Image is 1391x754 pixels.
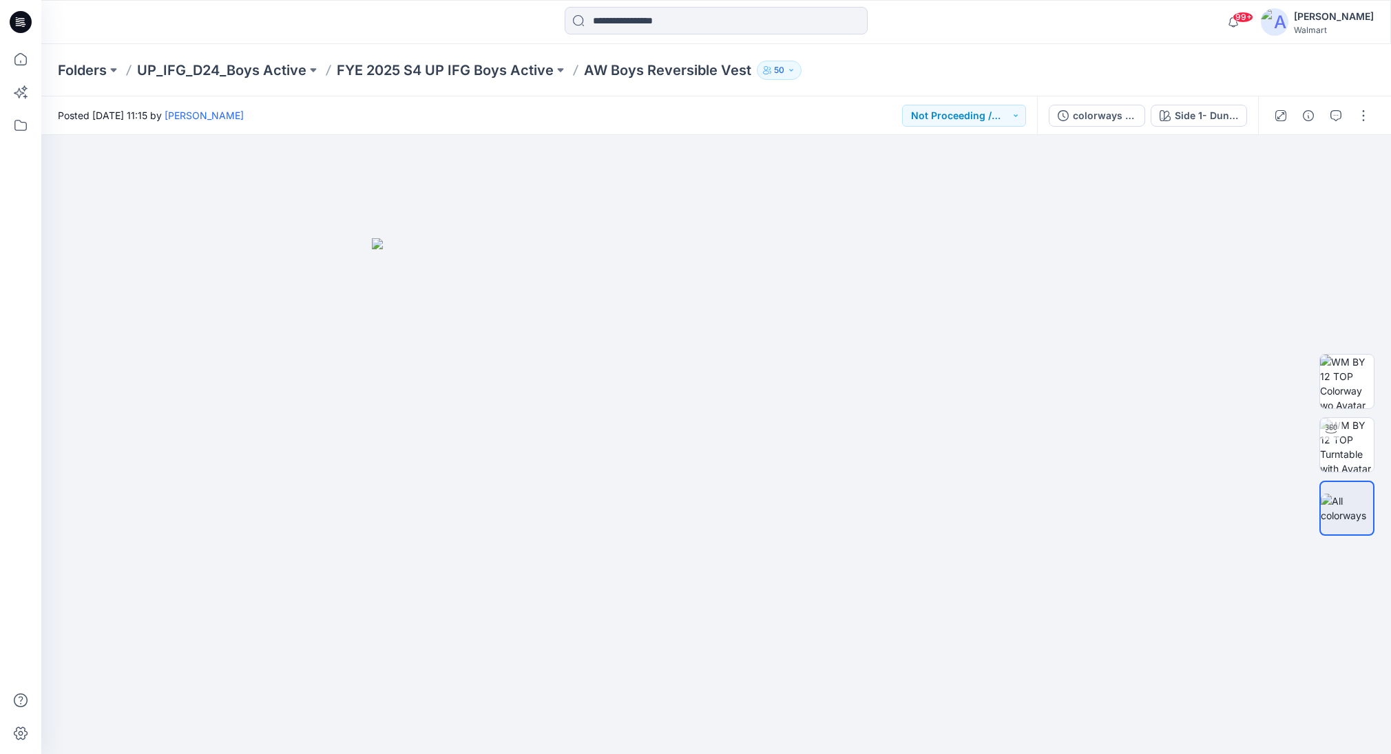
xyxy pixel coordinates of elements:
img: All colorways [1321,494,1373,523]
a: UP_IFG_D24_Boys Active [137,61,306,80]
a: Folders [58,61,107,80]
button: 50 [757,61,802,80]
div: Walmart [1294,25,1374,35]
img: WM BY 12 TOP Turntable with Avatar [1320,418,1374,472]
p: AW Boys Reversible Vest [584,61,751,80]
button: Side 1- Dune print [1151,105,1247,127]
a: FYE 2025 S4 UP IFG Boys Active [337,61,554,80]
img: avatar [1261,8,1288,36]
span: 99+ [1233,12,1253,23]
span: Posted [DATE] 11:15 by [58,108,244,123]
button: Details [1297,105,1319,127]
button: colorways [DATE] [1049,105,1145,127]
div: Side 1- Dune print [1175,108,1238,123]
div: [PERSON_NAME] [1294,8,1374,25]
div: colorways [DATE] [1073,108,1136,123]
p: 50 [774,63,784,78]
a: [PERSON_NAME] [165,109,244,121]
img: WM BY 12 TOP Colorway wo Avatar [1320,355,1374,408]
